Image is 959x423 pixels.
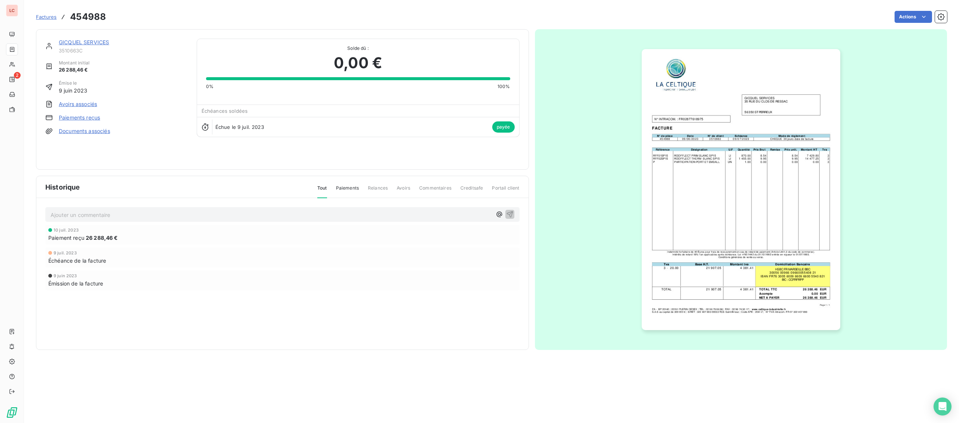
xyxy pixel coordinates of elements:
[895,11,932,23] button: Actions
[368,185,388,197] span: Relances
[6,4,18,16] div: LC
[336,185,359,197] span: Paiements
[54,228,79,232] span: 10 juil. 2023
[202,108,248,114] span: Échéances soldées
[59,114,100,121] a: Paiements reçus
[59,39,109,45] a: GICQUEL SERVICES
[460,185,483,197] span: Creditsafe
[206,45,510,52] span: Solde dû :
[48,257,106,265] span: Échéance de la facture
[70,10,106,24] h3: 454988
[59,66,90,74] span: 26 288,46 €
[59,127,110,135] a: Documents associés
[317,185,327,198] span: Tout
[397,185,410,197] span: Avoirs
[36,14,57,20] span: Factures
[54,251,77,255] span: 9 juil. 2023
[86,234,118,242] span: 26 288,46 €
[59,87,88,94] span: 9 juin 2023
[59,100,97,108] a: Avoirs associés
[497,83,510,90] span: 100%
[492,185,519,197] span: Portail client
[642,49,840,330] img: invoice_thumbnail
[215,124,264,130] span: Échue le 9 juil. 2023
[14,72,21,79] span: 2
[419,185,451,197] span: Commentaires
[54,274,77,278] span: 9 juin 2023
[334,52,382,74] span: 0,00 €
[45,182,80,192] span: Historique
[206,83,214,90] span: 0%
[48,280,103,287] span: Émission de la facture
[492,121,515,133] span: payée
[36,13,57,21] a: Factures
[48,234,84,242] span: Paiement reçu
[59,48,188,54] span: 3510663C
[59,60,90,66] span: Montant initial
[59,80,88,87] span: Émise le
[934,398,952,416] div: Open Intercom Messenger
[6,407,18,419] img: Logo LeanPay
